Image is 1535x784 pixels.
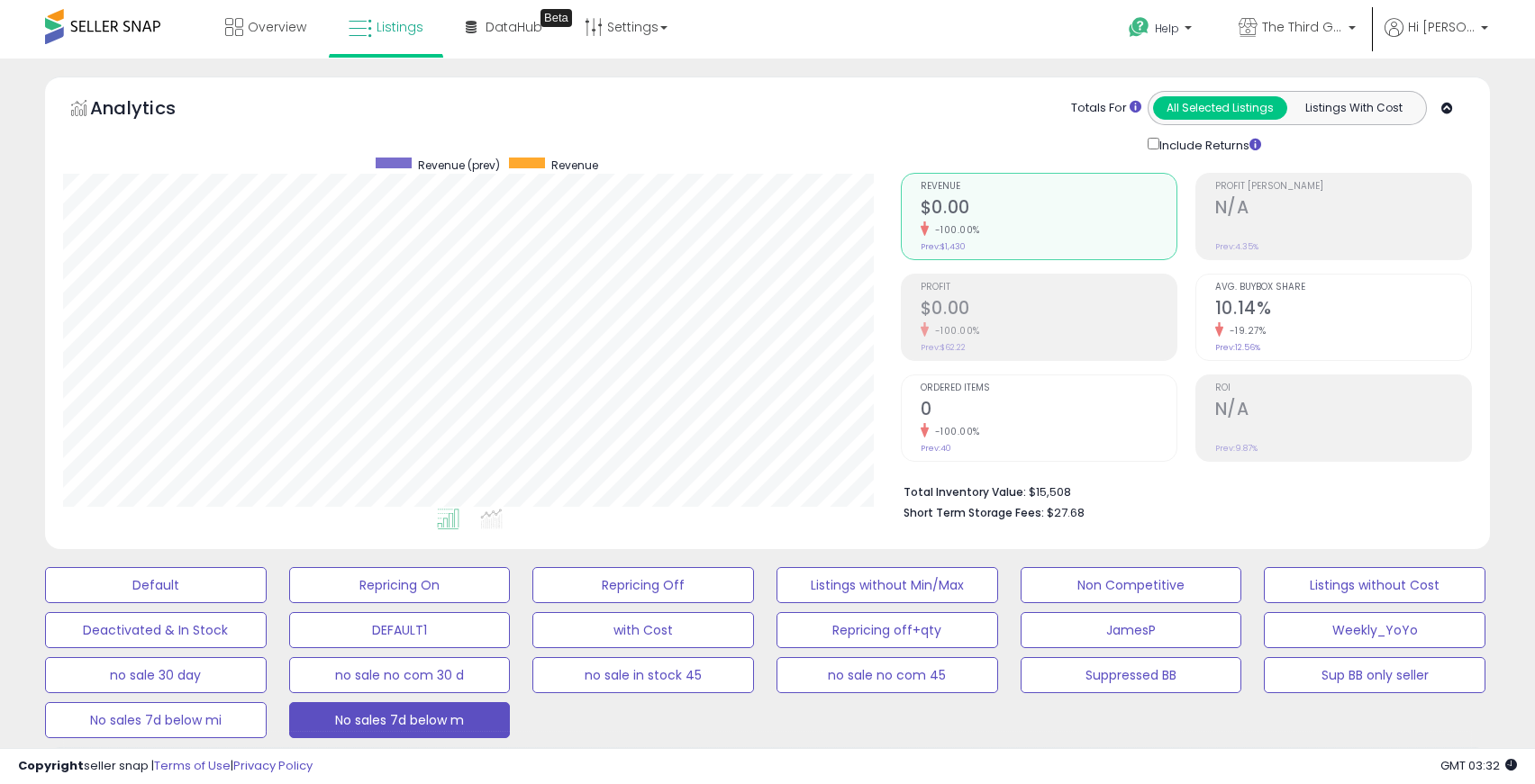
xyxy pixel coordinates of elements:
span: Profit [PERSON_NAME] [1215,182,1471,192]
strong: Copyright [18,757,84,774]
small: Prev: 4.35% [1215,241,1258,252]
button: no sale no com 30 d [289,657,511,693]
h5: Analytics [90,95,211,125]
a: Help [1114,3,1210,59]
button: Weekly_YoYo [1264,612,1485,648]
button: All Selected Listings [1153,96,1287,120]
h2: 0 [921,399,1176,423]
button: DEFAULT1 [289,612,511,648]
span: Revenue (prev) [418,158,500,173]
span: Hi [PERSON_NAME] [1408,18,1476,36]
button: No sales 7d below mi [45,702,267,738]
a: Hi [PERSON_NAME] [1385,18,1488,59]
span: Avg. Buybox Share [1215,283,1471,293]
small: -100.00% [929,324,980,338]
small: Prev: 12.56% [1215,342,1260,353]
span: Help [1155,21,1179,36]
button: Deactivated & In Stock [45,612,267,648]
b: Short Term Storage Fees: [904,505,1044,520]
button: Repricing On [289,567,511,603]
button: Listings without Cost [1264,567,1485,603]
h2: N/A [1215,197,1471,221]
button: Sup BB only seller [1264,657,1485,693]
button: JamesP [1021,612,1242,648]
button: no sale no com 45 [777,657,998,693]
span: Revenue [551,158,598,173]
li: $15,508 [904,480,1458,501]
span: $27.68 [1047,504,1085,521]
h2: N/A [1215,399,1471,423]
span: DataHub [486,18,542,36]
span: 2025-09-7 03:32 GMT [1440,757,1517,774]
button: no sale in stock 45 [532,657,754,693]
span: Listings [377,18,423,36]
small: Prev: $62.22 [921,342,966,353]
i: Get Help [1128,16,1150,39]
button: Suppressed BB [1021,657,1242,693]
span: Overview [248,18,306,36]
span: Ordered Items [921,383,1176,393]
b: Total Inventory Value: [904,484,1026,500]
small: Prev: 40 [921,443,951,454]
div: seller snap | | [18,758,313,775]
small: Prev: 9.87% [1215,443,1258,454]
h2: 10.14% [1215,298,1471,322]
button: Non Competitive [1021,567,1242,603]
a: Privacy Policy [233,757,313,774]
small: -19.27% [1223,324,1267,338]
small: Prev: $1,430 [921,241,966,252]
span: Revenue [921,182,1176,192]
div: Include Returns [1134,134,1283,155]
h2: $0.00 [921,298,1176,322]
button: with Cost [532,612,754,648]
a: Terms of Use [154,757,231,774]
span: The Third Generation [1262,18,1343,36]
div: Totals For [1071,100,1141,117]
span: Profit [921,283,1176,293]
button: no sale 30 day [45,657,267,693]
button: Repricing Off [532,567,754,603]
button: No sales 7d below m [289,702,511,738]
h2: $0.00 [921,197,1176,221]
small: -100.00% [929,425,980,438]
button: Default [45,567,267,603]
button: Repricing off+qty [777,612,998,648]
button: Listings With Cost [1286,96,1421,120]
small: -100.00% [929,223,980,237]
button: Listings without Min/Max [777,567,998,603]
div: Tooltip anchor [540,9,572,27]
span: ROI [1215,383,1471,393]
